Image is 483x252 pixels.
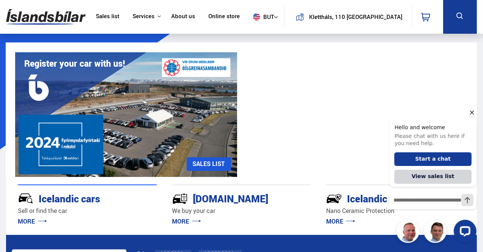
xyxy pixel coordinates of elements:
[133,12,155,20] font: Services
[172,217,201,225] a: MORE
[383,105,480,249] iframe: LiveChat chat widget
[291,6,405,28] a: Klettháls, 110 [GEOGRAPHIC_DATA]
[172,217,189,225] font: MORE
[96,12,119,20] font: Sales list
[171,13,195,21] a: About us
[347,192,426,205] font: Icelandic Defense
[193,192,268,205] font: [DOMAIN_NAME]
[307,14,404,20] button: Klettháls, 110 [GEOGRAPHIC_DATA]
[18,191,34,207] img: JRvxyua_JYH6wB4c.svg
[18,217,47,225] a: MORE
[309,13,402,20] font: Klettháls, 110 [GEOGRAPHIC_DATA]
[24,58,125,69] font: Register your car with us!
[326,217,343,225] font: MORE
[172,191,188,207] img: tr5P-W3DuiFaO7aO.svg
[250,6,284,28] button: but
[187,157,231,171] a: SALES LIST
[96,13,119,21] a: Sales list
[18,217,35,225] font: MORE
[18,207,67,215] font: Sell ​​or find the car
[6,5,86,29] img: G0Ugv5HjCgRt.svg
[208,13,240,21] a: Online store
[208,12,240,20] font: Online store
[263,13,274,20] font: but
[15,52,237,177] img: eKx6w-_Home_640_.png
[39,192,100,205] font: Icelandic cars
[326,217,355,225] a: MORE
[193,160,225,168] font: SALES LIST
[171,12,195,20] font: About us
[326,207,394,215] font: Nano Ceramic Protection
[172,207,215,215] font: We buy your car
[326,191,342,207] img: -Svtn6bYgwAsiwNX.svg
[133,13,155,20] button: Services
[253,13,260,20] img: svg+xml;base64,PHN2ZyB4bWxucz0iaHR0cDovL3d3dy53My5vcmcvMjAwMC9zdmciIHdpZHRoPSI1MTIiIGhlaWdodD0iNT...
